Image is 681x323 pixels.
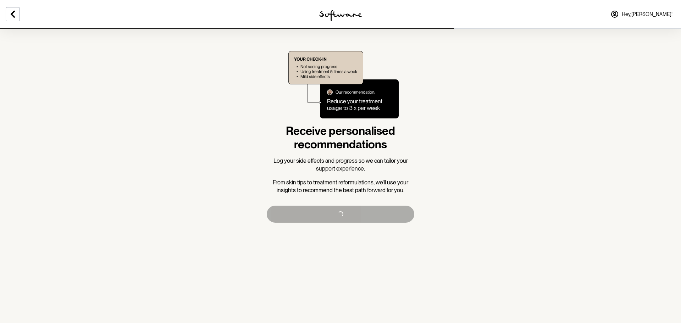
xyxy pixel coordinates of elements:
img: more information about the product [280,51,402,124]
span: From skin tips to treatment reformulations, we’ll use your insights to recommend the best path fo... [273,179,408,194]
img: software logo [319,10,362,21]
span: Log your side effects and progress so we can tailor your support experience. [273,157,408,172]
a: Hey,[PERSON_NAME]! [606,6,677,23]
span: Hey, [PERSON_NAME] ! [622,11,672,17]
h1: Receive personalised recommendations [267,124,414,151]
